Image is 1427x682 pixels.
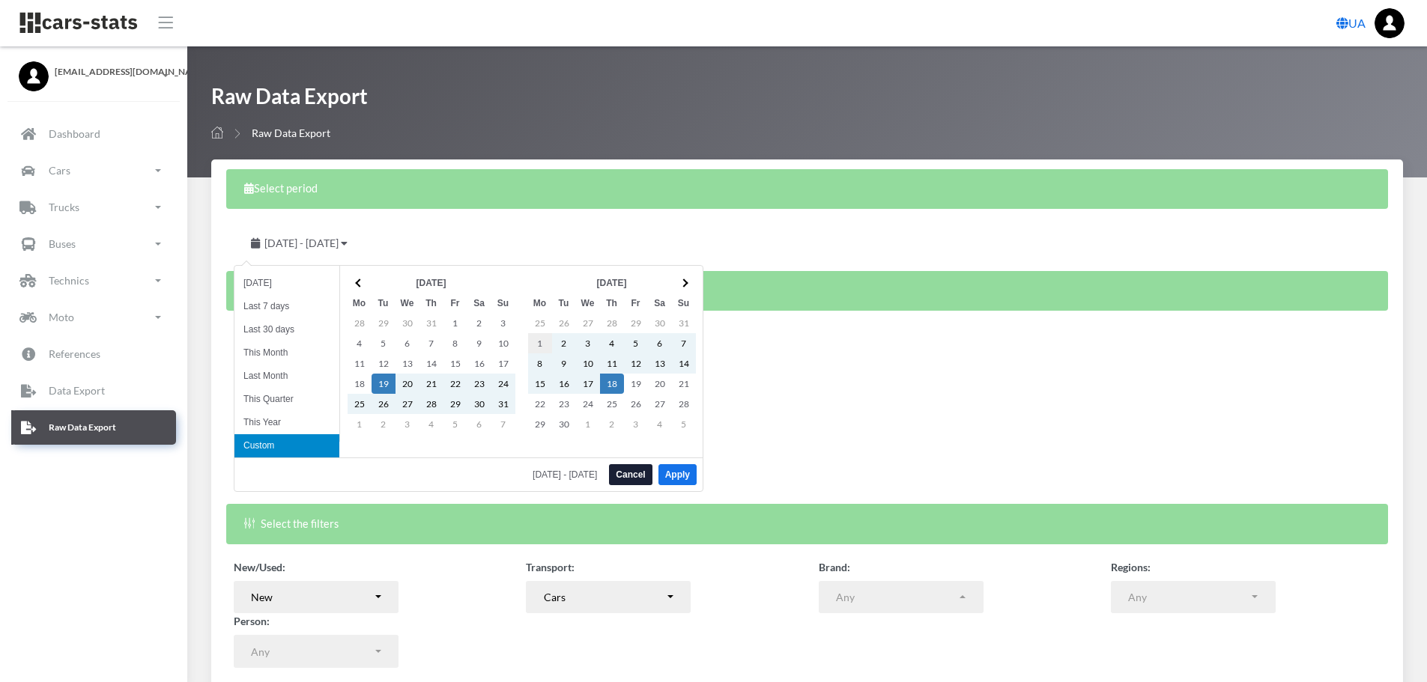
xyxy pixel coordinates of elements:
p: Cars [49,161,70,180]
th: [DATE] [372,273,491,293]
td: 22 [443,374,467,394]
td: 23 [552,394,576,414]
td: 6 [467,414,491,434]
td: 27 [648,394,672,414]
td: 5 [624,333,648,353]
td: 13 [396,353,419,374]
span: [DATE] - [DATE] [533,470,603,479]
li: Custom [234,434,339,457]
p: Raw Data Export [49,419,116,436]
th: Th [600,293,624,313]
td: 20 [396,374,419,394]
th: Su [672,293,696,313]
th: Sa [467,293,491,313]
td: 7 [491,414,515,434]
td: 10 [576,353,600,374]
td: 4 [419,414,443,434]
button: Cars [526,581,691,614]
td: 30 [396,313,419,333]
img: ... [1375,8,1405,38]
td: 28 [600,313,624,333]
td: 11 [348,353,372,374]
button: Any [234,635,399,668]
td: 1 [576,414,600,434]
td: 4 [600,333,624,353]
td: 17 [491,353,515,374]
th: Fr [443,293,467,313]
td: 2 [552,333,576,353]
a: Buses [11,227,176,261]
td: 20 [648,374,672,394]
li: [DATE] [234,272,339,295]
td: 24 [491,374,515,394]
td: 1 [348,414,372,434]
label: Person: [234,613,270,629]
td: 31 [419,313,443,333]
td: 2 [467,313,491,333]
td: 15 [443,353,467,374]
button: Cancel [609,464,652,485]
td: 13 [648,353,672,374]
td: 30 [552,414,576,434]
td: 14 [419,353,443,374]
div: Select the columns you want to see in the table [226,271,1388,311]
th: [DATE] [552,273,672,293]
td: 31 [491,394,515,414]
td: 31 [672,313,696,333]
td: 27 [576,313,600,333]
p: Dashboard [49,124,100,143]
td: 2 [372,414,396,434]
button: Apply [658,464,697,485]
p: Buses [49,234,76,253]
td: 26 [372,394,396,414]
td: 19 [372,374,396,394]
li: This Year [234,411,339,434]
td: 29 [443,394,467,414]
a: Technics [11,264,176,298]
td: 10 [491,333,515,353]
a: References [11,337,176,371]
td: 29 [372,313,396,333]
td: 21 [419,374,443,394]
td: 30 [648,313,672,333]
span: [DATE] - [DATE] [264,237,339,249]
th: We [576,293,600,313]
td: 21 [672,374,696,394]
td: 12 [624,353,648,374]
th: Tu [372,293,396,313]
a: Dashboard [11,117,176,151]
label: Brand: [819,559,850,575]
div: Select period [226,169,1388,209]
td: 25 [348,394,372,414]
td: 12 [372,353,396,374]
td: 6 [396,333,419,353]
li: Last 7 days [234,295,339,318]
td: 7 [419,333,443,353]
td: 8 [443,333,467,353]
td: 25 [600,394,624,414]
th: Mo [348,293,372,313]
td: 2 [600,414,624,434]
td: 6 [648,333,672,353]
td: 9 [552,353,576,374]
div: Any [1128,589,1249,605]
td: 5 [372,333,396,353]
li: Last Month [234,365,339,388]
a: Raw Data Export [11,410,176,445]
th: Th [419,293,443,313]
li: This Month [234,341,339,365]
td: 14 [672,353,696,374]
td: 5 [443,414,467,434]
button: Any [1111,581,1276,614]
button: Any [819,581,984,614]
li: This Quarter [234,388,339,411]
div: New [251,589,372,605]
td: 1 [528,333,552,353]
li: Last 30 days [234,318,339,341]
td: 7 [672,333,696,353]
td: 26 [552,313,576,333]
p: Trucks [49,198,79,216]
td: 16 [467,353,491,374]
th: Mo [528,293,552,313]
p: Moto [49,308,74,326]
